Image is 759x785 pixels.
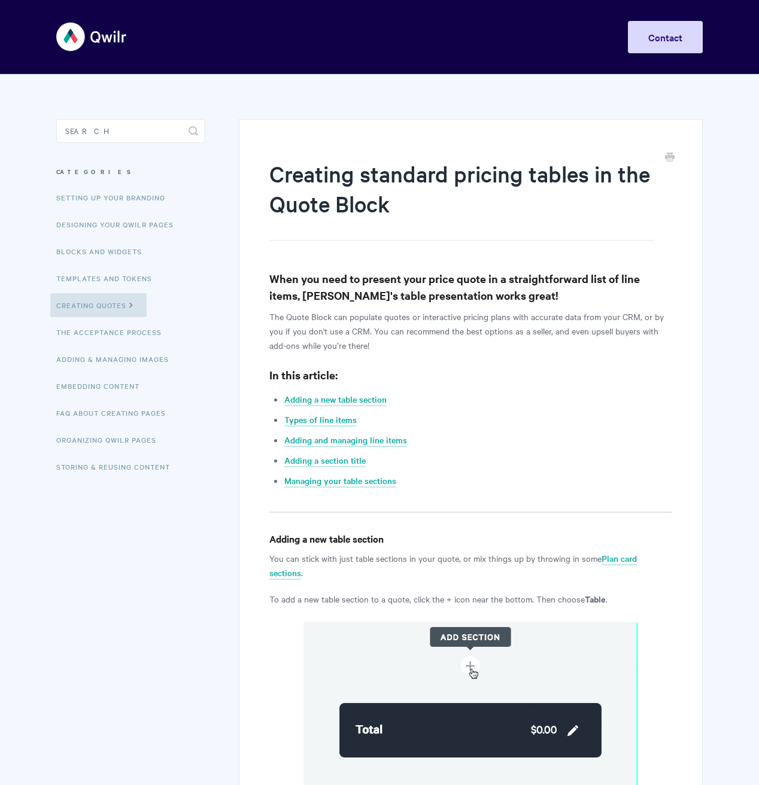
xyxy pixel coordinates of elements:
p: You can stick with just table sections in your quote, or mix things up by throwing in some . [269,551,672,580]
p: To add a new table section to a quote, click the + icon near the bottom. Then choose . [269,592,672,606]
p: The Quote Block can populate quotes or interactive pricing plans with accurate data from your CRM... [269,309,672,352]
a: Storing & Reusing Content [56,455,179,479]
img: Qwilr Help Center [56,14,127,59]
a: Organizing Qwilr Pages [56,428,165,452]
a: Types of line items [284,413,357,427]
strong: In this article: [269,367,338,382]
a: Blocks and Widgets [56,239,151,263]
a: Embedding Content [56,374,148,398]
h3: Categories [56,161,205,182]
a: Creating Quotes [50,293,147,317]
a: FAQ About Creating Pages [56,401,175,425]
a: Contact [628,21,703,53]
input: Search [56,119,205,143]
a: Templates and Tokens [56,266,161,290]
strong: Table [585,592,606,605]
a: The Acceptance Process [56,320,171,344]
a: Adding and managing line items [284,434,407,447]
a: Print this Article [665,151,675,165]
a: Adding a new table section [284,393,387,406]
h3: When you need to present your price quote in a straightforward list of line items, [PERSON_NAME]'... [269,270,672,304]
a: Adding a section title [284,454,366,467]
a: Setting up your Branding [56,185,174,209]
a: Designing Your Qwilr Pages [56,212,183,236]
a: Managing your table sections [284,474,396,488]
h4: Adding a new table section [269,531,672,546]
h1: Creating standard pricing tables in the Quote Block [269,159,654,241]
a: Adding & Managing Images [56,347,178,371]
